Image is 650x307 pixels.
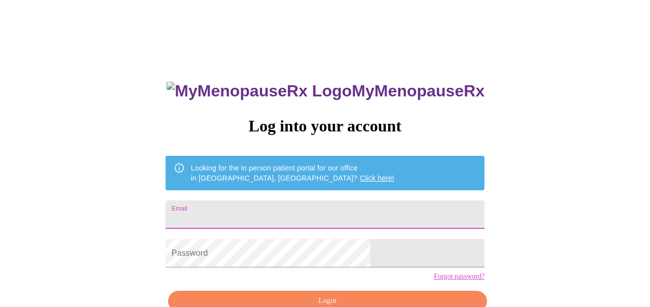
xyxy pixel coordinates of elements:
a: Forgot password? [434,272,484,281]
a: Click here! [360,174,395,182]
img: MyMenopauseRx Logo [167,82,351,100]
div: Looking for the in person patient portal for our office in [GEOGRAPHIC_DATA], [GEOGRAPHIC_DATA]? [191,159,395,187]
h3: Log into your account [166,117,484,135]
h3: MyMenopauseRx [167,82,484,100]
